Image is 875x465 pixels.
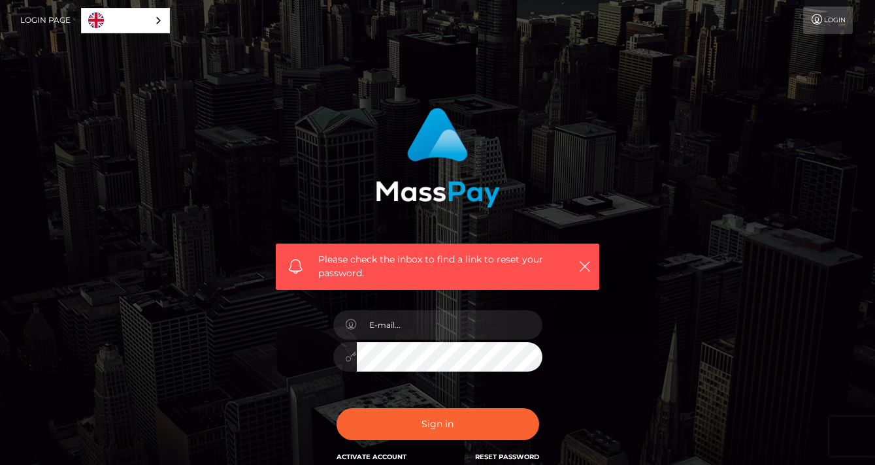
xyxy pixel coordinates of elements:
span: Please check the inbox to find a link to reset your password. [318,253,557,280]
input: E-mail... [357,310,542,340]
a: Login [803,7,853,34]
aside: Language selected: English [81,8,170,33]
div: Language [81,8,170,33]
button: Sign in [337,408,539,440]
a: Activate Account [337,453,406,461]
a: Login Page [20,7,71,34]
img: MassPay Login [376,108,500,208]
a: English [82,8,169,33]
a: Reset Password [475,453,539,461]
